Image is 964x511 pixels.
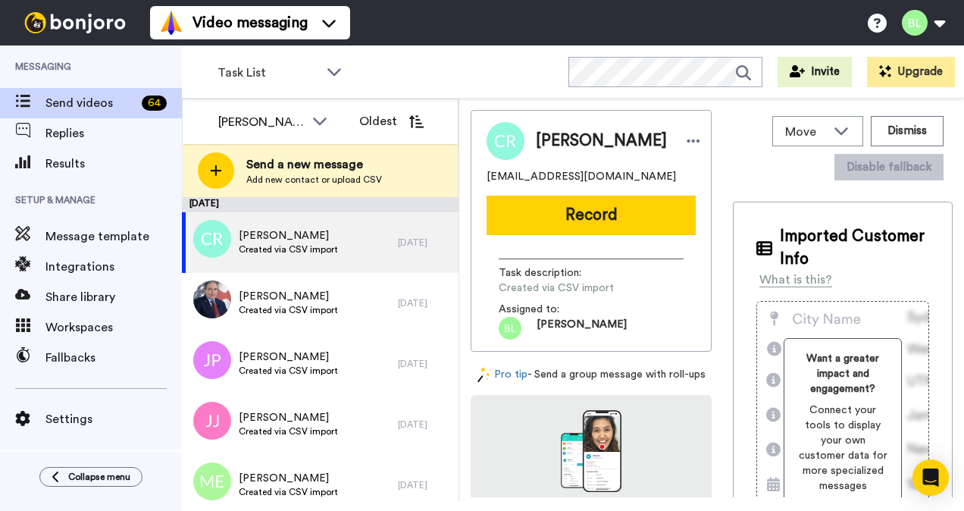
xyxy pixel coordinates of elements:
[499,265,605,281] span: Task description :
[398,419,451,431] div: [DATE]
[797,351,888,397] span: Want a greater impact and engagement?
[499,302,605,317] span: Assigned to:
[487,196,696,235] button: Record
[785,123,826,141] span: Move
[246,155,382,174] span: Send a new message
[193,402,231,440] img: jj.png
[193,281,231,318] img: 619b7f5d-08e5-49e3-8d97-13c4e19393a6.jpg
[239,289,338,304] span: [PERSON_NAME]
[39,467,142,487] button: Collapse menu
[239,304,338,316] span: Created via CSV import
[471,367,712,383] div: - Send a group message with roll-ups
[192,12,308,33] span: Video messaging
[239,410,338,425] span: [PERSON_NAME]
[477,367,527,383] a: Pro tip
[239,471,338,486] span: [PERSON_NAME]
[487,169,676,184] span: [EMAIL_ADDRESS][DOMAIN_NAME]
[537,317,627,340] span: [PERSON_NAME]
[239,365,338,377] span: Created via CSV import
[561,410,621,492] img: download
[398,237,451,249] div: [DATE]
[867,57,955,87] button: Upgrade
[398,358,451,370] div: [DATE]
[18,12,132,33] img: bj-logo-header-white.svg
[239,228,338,243] span: [PERSON_NAME]
[218,113,305,131] div: [PERSON_NAME]
[182,197,459,212] div: [DATE]
[45,124,182,143] span: Replies
[348,106,435,136] button: Oldest
[239,243,338,255] span: Created via CSV import
[45,318,182,337] span: Workspaces
[239,486,338,498] span: Created via CSV import
[193,341,231,379] img: jp.png
[45,410,182,428] span: Settings
[142,96,167,111] div: 64
[246,174,382,186] span: Add new contact or upload CSV
[778,57,852,87] button: Invite
[45,94,136,112] span: Send videos
[239,350,338,365] span: [PERSON_NAME]
[487,122,524,160] img: Image of Christopher Rowe
[159,11,183,35] img: vm-color.svg
[239,425,338,437] span: Created via CSV import
[193,462,231,500] img: me.png
[759,271,832,289] div: What is this?
[477,367,491,383] img: magic-wand.svg
[45,349,182,367] span: Fallbacks
[45,288,182,306] span: Share library
[68,471,130,483] span: Collapse menu
[398,479,451,491] div: [DATE]
[45,258,182,276] span: Integrations
[536,130,667,152] span: [PERSON_NAME]
[45,155,182,173] span: Results
[499,317,521,340] img: bl.png
[834,154,944,180] button: Disable fallback
[398,297,451,309] div: [DATE]
[912,459,949,496] div: Open Intercom Messenger
[499,281,643,296] span: Created via CSV import
[797,403,888,494] span: Connect your tools to display your own customer data for more specialized messages
[193,220,231,258] img: cr.png
[218,64,319,82] span: Task List
[45,227,182,246] span: Message template
[871,116,944,146] button: Dismiss
[780,225,929,271] span: Imported Customer Info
